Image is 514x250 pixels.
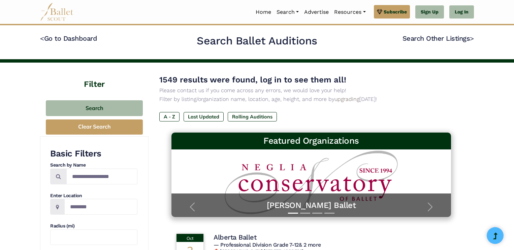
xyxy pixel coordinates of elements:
[50,148,137,159] h3: Basic Filters
[415,5,444,19] a: Sign Up
[274,5,301,19] a: Search
[50,192,137,199] h4: Enter Location
[159,86,463,95] p: Please contact us if you come across any errors, we would love your help!
[253,5,274,19] a: Home
[40,63,149,90] h4: Filter
[66,169,137,184] input: Search by names...
[288,209,298,217] button: Slide 1
[159,112,180,121] label: A - Z
[403,34,474,42] a: Search Other Listings>
[64,199,137,215] input: Location
[214,242,321,248] span: — Professional Division Grade 7-12
[40,34,44,42] code: <
[312,209,322,217] button: Slide 3
[324,209,334,217] button: Slide 4
[377,8,382,15] img: gem.svg
[50,223,137,229] h4: Radius (mi)
[176,234,203,242] div: Oct
[301,5,331,19] a: Advertise
[449,5,474,19] a: Log In
[159,95,463,104] p: Filter by listing/organization name, location, age, height, and more by [DATE]!
[214,233,256,242] h4: Alberta Ballet
[228,112,277,121] label: Rolling Auditions
[159,75,346,84] span: 1549 results were found, log in to see them all!
[300,209,310,217] button: Slide 2
[40,34,97,42] a: <Go to Dashboard
[384,8,407,15] span: Subscribe
[197,34,317,48] h2: Search Ballet Auditions
[334,96,359,102] a: upgrading
[50,162,137,169] h4: Search by Name
[177,135,446,147] h3: Featured Organizations
[331,5,368,19] a: Resources
[46,100,143,116] button: Search
[470,34,474,42] code: >
[374,5,410,19] a: Subscribe
[184,112,224,121] label: Last Updated
[299,242,321,248] a: & 2 more
[46,119,143,135] button: Clear Search
[178,200,444,211] a: [PERSON_NAME] Ballet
